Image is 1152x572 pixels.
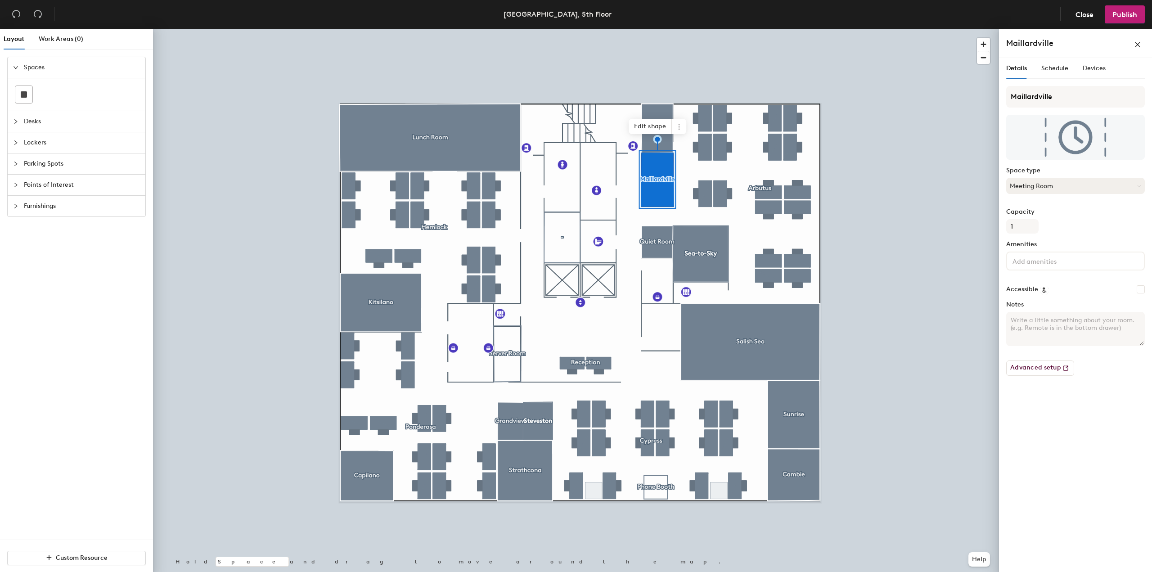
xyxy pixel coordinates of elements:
[1006,208,1145,216] label: Capacity
[12,9,21,18] span: undo
[504,9,612,20] div: [GEOGRAPHIC_DATA], 5th Floor
[4,35,24,43] span: Layout
[1006,241,1145,248] label: Amenities
[13,182,18,188] span: collapsed
[7,551,146,565] button: Custom Resource
[1083,64,1106,72] span: Devices
[13,119,18,124] span: collapsed
[13,65,18,70] span: expanded
[1068,5,1101,23] button: Close
[24,153,140,174] span: Parking Spots
[1006,301,1145,308] label: Notes
[1006,64,1027,72] span: Details
[1011,255,1092,266] input: Add amenities
[24,175,140,195] span: Points of Interest
[24,196,140,216] span: Furnishings
[1112,10,1137,19] span: Publish
[56,554,108,562] span: Custom Resource
[1105,5,1145,23] button: Publish
[1006,360,1074,376] button: Advanced setup
[968,552,990,567] button: Help
[13,161,18,167] span: collapsed
[629,119,672,134] span: Edit shape
[29,5,47,23] button: Redo (⌘ + ⇧ + Z)
[24,132,140,153] span: Lockers
[1006,115,1145,160] img: The space named Maillardville
[24,111,140,132] span: Desks
[1006,37,1053,49] h4: Maillardville
[24,57,140,78] span: Spaces
[39,35,83,43] span: Work Areas (0)
[13,140,18,145] span: collapsed
[1134,41,1141,48] span: close
[1006,167,1145,174] label: Space type
[1075,10,1093,19] span: Close
[1041,64,1068,72] span: Schedule
[13,203,18,209] span: collapsed
[7,5,25,23] button: Undo (⌘ + Z)
[1006,178,1145,194] button: Meeting Room
[1006,286,1038,293] label: Accessible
